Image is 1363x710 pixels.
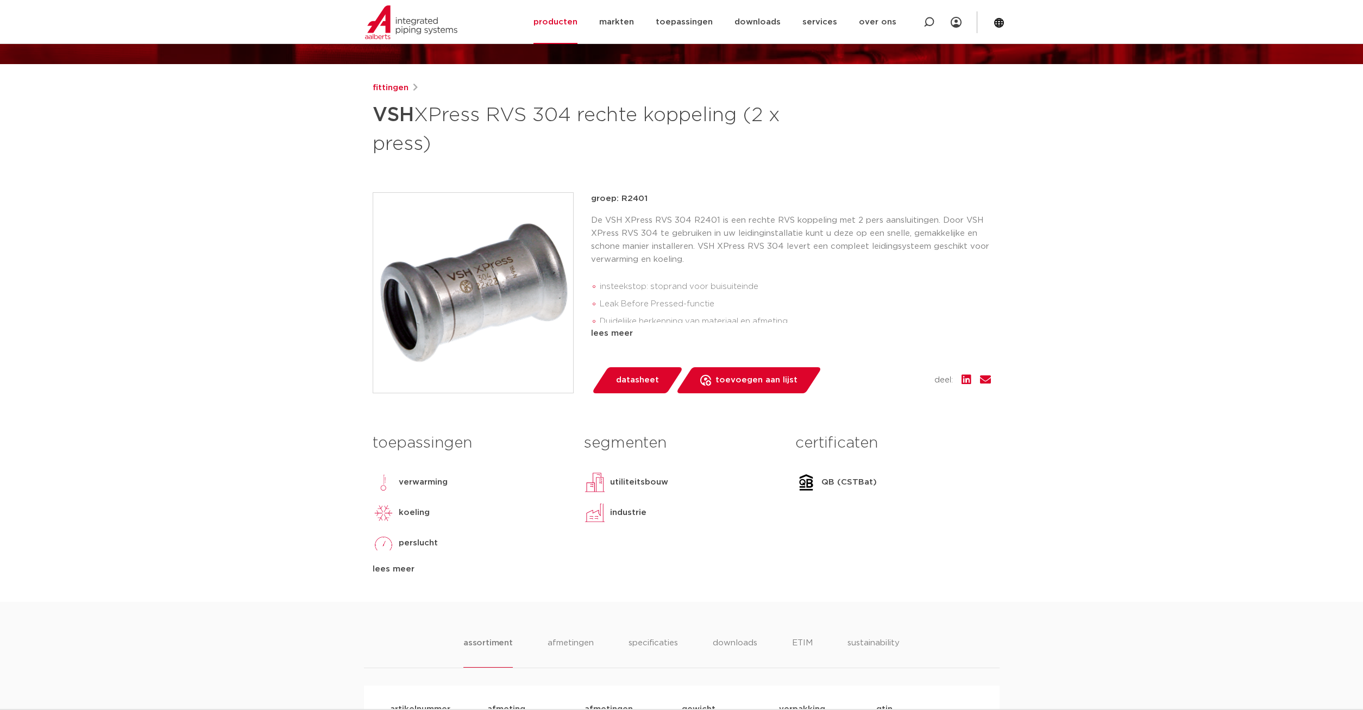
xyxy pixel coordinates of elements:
span: datasheet [616,372,659,389]
li: afmetingen [548,637,594,668]
span: deel: [934,374,953,387]
p: industrie [610,506,646,519]
h1: XPress RVS 304 rechte koppeling (2 x press) [373,99,781,158]
li: downloads [713,637,757,668]
a: datasheet [591,367,683,393]
p: utiliteitsbouw [610,476,668,489]
img: industrie [584,502,606,524]
img: koeling [373,502,394,524]
img: utiliteitsbouw [584,472,606,493]
span: toevoegen aan lijst [715,372,797,389]
h3: toepassingen [373,432,568,454]
p: koeling [399,506,430,519]
li: ETIM [792,637,813,668]
p: perslucht [399,537,438,550]
li: sustainability [847,637,900,668]
p: De VSH XPress RVS 304 R2401 is een rechte RVS koppeling met 2 pers aansluitingen. Door VSH XPress... [591,214,991,266]
li: Leak Before Pressed-functie [600,296,991,313]
p: QB (CSTBat) [821,476,877,489]
h3: segmenten [584,432,779,454]
li: specificaties [629,637,678,668]
img: QB (CSTBat) [795,472,817,493]
img: verwarming [373,472,394,493]
h3: certificaten [795,432,990,454]
p: verwarming [399,476,448,489]
strong: VSH [373,105,414,125]
img: Product Image for VSH XPress RVS 304 rechte koppeling (2 x press) [373,193,573,393]
li: insteekstop: stoprand voor buisuiteinde [600,278,991,296]
p: groep: R2401 [591,192,991,205]
li: assortiment [463,637,513,668]
div: lees meer [591,327,991,340]
a: fittingen [373,81,409,95]
div: lees meer [373,563,568,576]
img: perslucht [373,532,394,554]
li: Duidelijke herkenning van materiaal en afmeting [600,313,991,330]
